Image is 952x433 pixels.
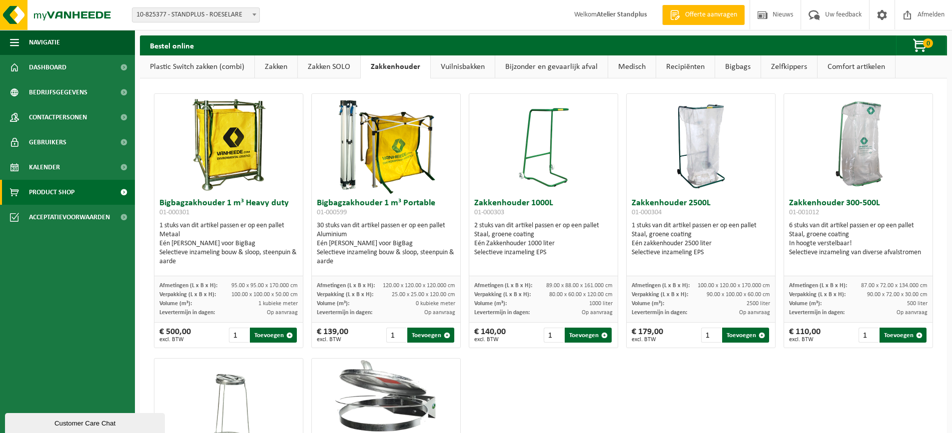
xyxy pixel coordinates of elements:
span: 01-000599 [317,209,347,216]
span: 0 kubieke meter [416,301,455,307]
h3: Zakkenhouder 1000L [474,199,613,219]
span: Op aanvraag [267,310,298,316]
button: Toevoegen [565,328,612,343]
div: Eén [PERSON_NAME] voor BigBag [317,239,455,248]
span: 100.00 x 120.00 x 170.000 cm [698,283,770,289]
span: 01-000301 [159,209,189,216]
div: 2 stuks van dit artikel passen er op een pallet [474,221,613,257]
span: Volume (m³): [632,301,664,307]
span: Op aanvraag [582,310,613,316]
span: excl. BTW [632,337,663,343]
span: Op aanvraag [897,310,928,316]
span: excl. BTW [317,337,348,343]
button: Toevoegen [407,328,454,343]
span: Volume (m³): [159,301,192,307]
span: 90.00 x 72.00 x 30.00 cm [867,292,928,298]
button: Toevoegen [880,328,927,343]
button: Toevoegen [250,328,297,343]
h3: Zakkenhouder 300-500L [789,199,928,219]
span: Afmetingen (L x B x H): [474,283,532,289]
span: Afmetingen (L x B x H): [632,283,690,289]
span: 1 kubieke meter [258,301,298,307]
div: Staal, groene coating [632,230,770,239]
span: Verpakking (L x B x H): [789,292,846,298]
div: Selectieve inzameling bouw & sloop, steenpuin & aarde [317,248,455,266]
div: Staal, groene coating [789,230,928,239]
h3: Zakkenhouder 2500L [632,199,770,219]
div: € 500,00 [159,328,191,343]
span: 10-825377 - STANDPLUS - ROESELARE [132,8,259,22]
span: 01-000303 [474,209,504,216]
span: 80.00 x 60.00 x 120.00 cm [549,292,613,298]
div: € 179,00 [632,328,663,343]
strong: Atelier Standplus [597,11,647,18]
input: 1 [859,328,879,343]
span: 0 [923,38,933,48]
a: Medisch [608,55,656,78]
span: Verpakking (L x B x H): [632,292,688,298]
span: excl. BTW [474,337,506,343]
div: Selectieve inzameling van diverse afvalstromen [789,248,928,257]
a: Zakkenhouder [361,55,430,78]
span: 25.00 x 25.00 x 120.00 cm [392,292,455,298]
span: 500 liter [907,301,928,307]
h3: Bigbagzakhouder 1 m³ Portable [317,199,455,219]
span: Navigatie [29,30,60,55]
div: 1 stuks van dit artikel passen er op een pallet [159,221,298,266]
div: In hoogte verstelbaar! [789,239,928,248]
span: Afmetingen (L x B x H): [789,283,847,289]
a: Zelfkippers [761,55,817,78]
span: Op aanvraag [739,310,770,316]
a: Bijzonder en gevaarlijk afval [495,55,608,78]
div: € 110,00 [789,328,821,343]
a: Offerte aanvragen [662,5,745,25]
a: Recipiënten [656,55,715,78]
span: excl. BTW [159,337,191,343]
span: Volume (m³): [789,301,822,307]
button: 0 [896,35,946,55]
span: 89.00 x 88.00 x 161.000 cm [546,283,613,289]
div: 30 stuks van dit artikel passen er op een pallet [317,221,455,266]
span: 100.00 x 100.00 x 50.00 cm [231,292,298,298]
div: Selectieve inzameling bouw & sloop, steenpuin & aarde [159,248,298,266]
input: 1 [229,328,249,343]
span: 120.00 x 120.00 x 120.000 cm [383,283,455,289]
a: Comfort artikelen [818,55,895,78]
img: 01-001012 [809,94,909,194]
span: Verpakking (L x B x H): [317,292,373,298]
span: Levertermijn in dagen: [317,310,372,316]
div: Staal, groene coating [474,230,613,239]
span: 87.00 x 72.00 x 134.000 cm [861,283,928,289]
span: 2500 liter [747,301,770,307]
span: Bedrijfsgegevens [29,80,87,105]
span: Volume (m³): [474,301,507,307]
span: Verpakking (L x B x H): [474,292,531,298]
a: Bigbags [715,55,761,78]
input: 1 [386,328,407,343]
span: Afmetingen (L x B x H): [159,283,217,289]
a: Zakken SOLO [298,55,360,78]
img: 01-000304 [676,94,726,194]
a: Zakken [255,55,297,78]
span: Gebruikers [29,130,66,155]
div: € 139,00 [317,328,348,343]
span: Acceptatievoorwaarden [29,205,110,230]
div: Eén [PERSON_NAME] voor BigBag [159,239,298,248]
div: Selectieve inzameling EPS [474,248,613,257]
span: Offerte aanvragen [683,10,740,20]
input: 1 [544,328,564,343]
span: Op aanvraag [424,310,455,316]
span: Dashboard [29,55,66,80]
div: Eén zakkenhouder 2500 liter [632,239,770,248]
button: Toevoegen [722,328,769,343]
div: 1 stuks van dit artikel passen er op een pallet [632,221,770,257]
span: Afmetingen (L x B x H): [317,283,375,289]
span: Verpakking (L x B x H): [159,292,216,298]
a: Vuilnisbakken [431,55,495,78]
img: 01-000307 [312,359,460,433]
iframe: chat widget [5,411,167,433]
h2: Bestel online [140,35,204,55]
span: Product Shop [29,180,74,205]
span: 90.00 x 100.00 x 60.00 cm [707,292,770,298]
